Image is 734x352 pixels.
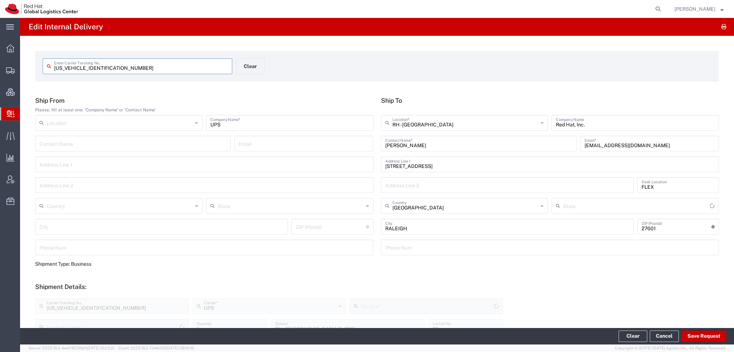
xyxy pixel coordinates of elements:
span: Client: 2025.18.0-7346316 [118,346,194,350]
img: logo [5,4,78,14]
h5: Ship To [381,97,719,104]
a: Cancel [650,331,679,342]
h5: Ship From [35,97,373,104]
div: Shipment Type: Business [35,260,373,268]
h5: Shipment Details: [35,283,719,290]
span: [DATE] 10:23:21 [87,346,115,350]
span: Server: 2025.18.0-4e47823f9d1 [29,346,115,350]
button: Save Request [681,331,726,342]
button: Clear [619,331,647,342]
span: [DATE] 08:10:16 [166,346,194,350]
div: Please, fill at least one: 'Company Name' or 'Contact Name' [35,107,373,113]
button: Clear [236,58,265,74]
span: Copyright © [DATE]-[DATE] Agistix Inc., All Rights Reserved [615,345,725,351]
h4: Edit Internal Delivery [29,18,103,36]
button: [PERSON_NAME] [674,5,724,13]
span: Kirk Newcross [675,5,715,13]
